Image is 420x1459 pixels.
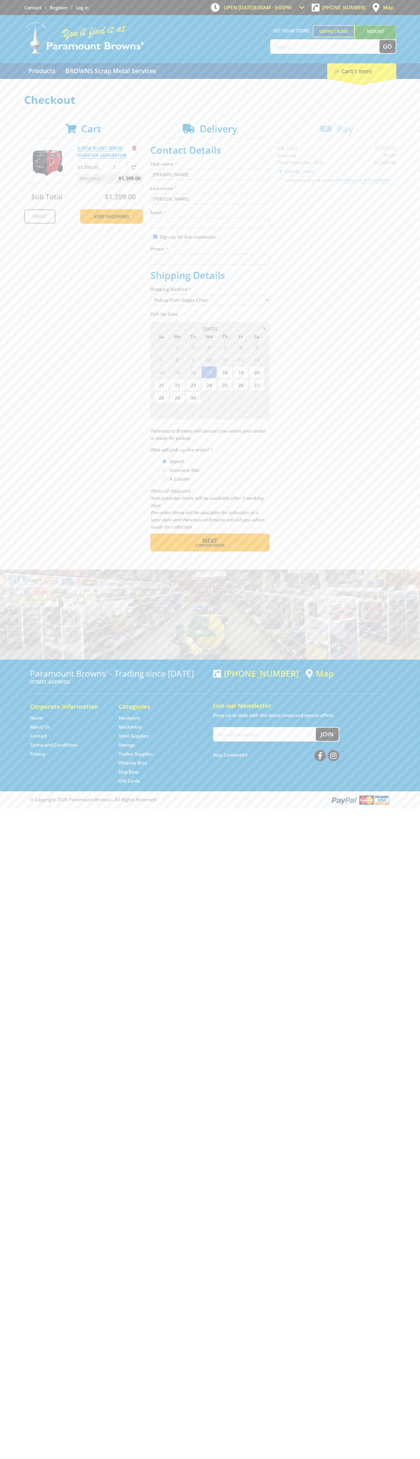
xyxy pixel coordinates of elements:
[150,209,270,216] label: Email
[170,404,185,416] span: 6
[119,724,142,730] a: Go to the Machinery page
[119,751,153,757] a: Go to the Timber Supplies page
[379,40,396,53] button: Go
[150,310,270,318] label: Pick Up Date
[154,354,169,366] span: 7
[201,391,217,403] span: 1
[150,285,270,293] label: Shipping Method
[214,728,316,741] input: Your email address
[217,391,233,403] span: 2
[168,474,192,484] label: A Courier
[170,333,185,340] span: Mo
[150,254,270,265] input: Please enter your telephone number.
[168,456,186,467] label: Myself
[30,144,66,180] img: 6.0KW SILENT SERIES INVERTER GENERATOR
[233,333,249,340] span: Fr
[201,341,217,353] span: 3
[170,391,185,403] span: 29
[30,702,107,711] h5: Corporate Information
[201,333,217,340] span: We
[186,404,201,416] span: 7
[217,366,233,378] span: 18
[24,5,41,11] a: Go to the Contact page
[150,160,270,168] label: First name
[327,63,396,79] div: Cart
[150,245,270,252] label: Phone
[224,4,292,11] span: OPEN [DATE]
[233,391,249,403] span: 3
[119,174,141,183] span: $1,399.00
[150,144,270,156] h2: Contact Details
[154,404,169,416] span: 5
[162,459,166,463] input: Please select who will pick up the order.
[77,145,126,159] a: 6.0KW SILENT SERIES INVERTER GENERATOR
[150,193,270,204] input: Please enter your last name.
[203,326,217,332] span: [DATE]
[201,379,217,391] span: 24
[30,678,207,685] p: [STREET_ADDRESS]
[306,669,334,678] a: View a map of Gepps Cross location
[213,669,299,678] div: [PHONE_NUMBER]
[249,354,264,366] span: 13
[24,63,60,79] a: Go to the Products page
[170,366,185,378] span: 15
[105,192,136,201] span: $1,399.00
[270,25,313,36] span: Set your store
[170,379,185,391] span: 22
[150,169,270,180] input: Please enter your first name.
[150,185,270,192] label: Last name
[160,234,216,240] label: Sign up for the newsletter
[119,733,149,739] a: Go to the Steel Supplies page
[119,778,140,784] a: Go to the Gift Cards page
[316,728,339,741] button: Join
[249,333,264,340] span: Sa
[30,715,43,721] a: Go to the Home page
[24,794,396,805] div: ® Copyright 2025 Paramount Browns'. All Rights Reserved.
[201,354,217,366] span: 10
[80,209,143,224] a: Keep Shopping
[163,544,257,547] span: Confirm order
[170,341,185,353] span: 1
[249,366,264,378] span: 20
[168,465,202,475] label: Someone Else
[313,25,355,37] a: Gepps Cross
[271,40,379,53] input: Search
[30,724,50,730] a: Go to the About Us page
[186,391,201,403] span: 30
[249,379,264,391] span: 27
[186,333,201,340] span: Tu
[254,4,292,11] span: 8:00am - 5:00pm
[249,391,264,403] span: 4
[132,145,136,151] a: Remove from cart
[233,341,249,353] span: 5
[150,294,270,306] select: Please select a shipping method.
[217,354,233,366] span: 11
[154,333,169,340] span: Su
[213,748,339,762] div: Stay Connected
[217,341,233,353] span: 4
[24,21,144,54] img: Paramount Browns'
[61,63,161,79] a: Go to the BROWNS Scrap Metal Services page
[119,769,138,775] a: Go to the Skip Bins page
[150,488,264,530] em: Photo ID Required. Non-preorder items will be available after 5 working days Pre-order items will...
[119,760,147,766] a: Go to the Wheelie Bins page
[81,122,101,135] span: Cart
[186,366,201,378] span: 16
[30,742,77,748] a: Go to the Terms and Conditions page
[186,354,201,366] span: 9
[150,218,270,228] input: Please enter your email address.
[213,702,390,710] h5: Join our Newsletter
[76,5,89,11] a: Log in
[30,669,207,678] h3: Paramount Browns' - Trading since [DATE]
[249,404,264,416] span: 11
[201,366,217,378] span: 17
[154,366,169,378] span: 14
[170,354,185,366] span: 8
[233,366,249,378] span: 19
[233,379,249,391] span: 26
[154,341,169,353] span: 31
[119,715,140,721] a: Go to the Hardware page
[50,5,68,11] a: Go to the registration page
[162,468,166,472] input: Please select who will pick up the order.
[233,404,249,416] span: 10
